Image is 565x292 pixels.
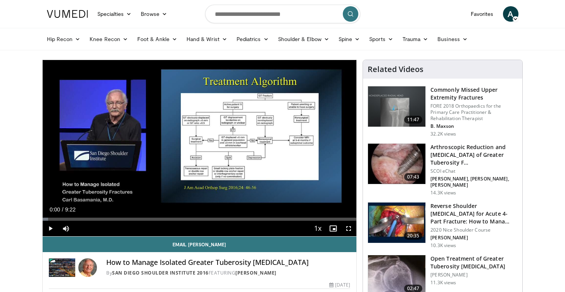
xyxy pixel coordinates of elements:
[85,31,133,47] a: Knee Recon
[43,221,58,236] button: Play
[205,5,360,23] input: Search topics, interventions
[368,65,423,74] h4: Related Videos
[430,143,518,167] h3: Arthroscopic Reduction and [MEDICAL_DATA] of Greater Tuberosity F…
[235,270,276,276] a: [PERSON_NAME]
[106,270,350,277] div: By FEATURING
[65,206,76,213] span: 9:22
[368,143,518,196] a: 07:43 Arthroscopic Reduction and [MEDICAL_DATA] of Greater Tuberosity F… SCOI eChat [PERSON_NAME]...
[93,6,136,22] a: Specialties
[430,168,518,174] p: SCOI eChat
[42,31,85,47] a: Hip Recon
[136,6,172,22] a: Browse
[43,237,357,252] a: Email [PERSON_NAME]
[47,10,88,18] img: VuMedi Logo
[106,258,350,267] h4: How to Manage Isolated Greater Tuberosity [MEDICAL_DATA]
[368,203,425,243] img: f986402b-3e48-401f-842a-2c1fdc6edc35.150x105_q85_crop-smart_upscale.jpg
[58,221,74,236] button: Mute
[49,258,76,277] img: San Diego Shoulder Institute 2016
[430,86,518,101] h3: Commonly Missed Upper Extremity Fractures
[430,176,518,188] p: [PERSON_NAME], [PERSON_NAME], [PERSON_NAME]
[430,227,518,233] p: 2020 Nice Shoulder Course
[430,202,518,225] h3: Reverse Shoulder [MEDICAL_DATA] for Acute 4-Part Fracture: How to Mana…
[404,116,423,124] span: 11:47
[43,60,357,237] video-js: Video Player
[329,282,350,289] div: [DATE]
[430,190,456,196] p: 14.3K views
[430,123,518,129] p: B. Maxson
[430,235,518,241] p: [PERSON_NAME]
[503,6,518,22] a: A
[430,280,456,286] p: 11.3K views
[112,270,209,276] a: San Diego Shoulder Institute 2016
[365,31,398,47] a: Sports
[430,255,518,270] h3: Open Treatment of Greater Tuberosity [MEDICAL_DATA]
[398,31,433,47] a: Trauma
[43,218,357,221] div: Progress Bar
[368,144,425,184] img: 274878_0001_1.png.150x105_q85_crop-smart_upscale.jpg
[368,86,425,127] img: b2c65235-e098-4cd2-ab0f-914df5e3e270.150x105_q85_crop-smart_upscale.jpg
[466,6,498,22] a: Favorites
[404,173,423,181] span: 07:43
[341,221,356,236] button: Fullscreen
[404,232,423,240] span: 20:35
[430,272,518,278] p: [PERSON_NAME]
[368,202,518,249] a: 20:35 Reverse Shoulder [MEDICAL_DATA] for Acute 4-Part Fracture: How to Mana… 2020 Nice Shoulder ...
[430,242,456,249] p: 10.3K views
[310,221,325,236] button: Playback Rate
[182,31,232,47] a: Hand & Wrist
[62,206,64,213] span: /
[325,221,341,236] button: Enable picture-in-picture mode
[334,31,365,47] a: Spine
[368,86,518,137] a: 11:47 Commonly Missed Upper Extremity Fractures FORE 2018 Orthopaedics for the Primary Care Pract...
[430,131,456,137] p: 32.2K views
[232,31,273,47] a: Pediatrics
[430,103,518,122] p: FORE 2018 Orthopaedics for the Primary Care Practitioner & Rehabilitation Therapist
[273,31,334,47] a: Shoulder & Elbow
[50,206,60,213] span: 0:00
[133,31,182,47] a: Foot & Ankle
[78,258,97,277] img: Avatar
[433,31,472,47] a: Business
